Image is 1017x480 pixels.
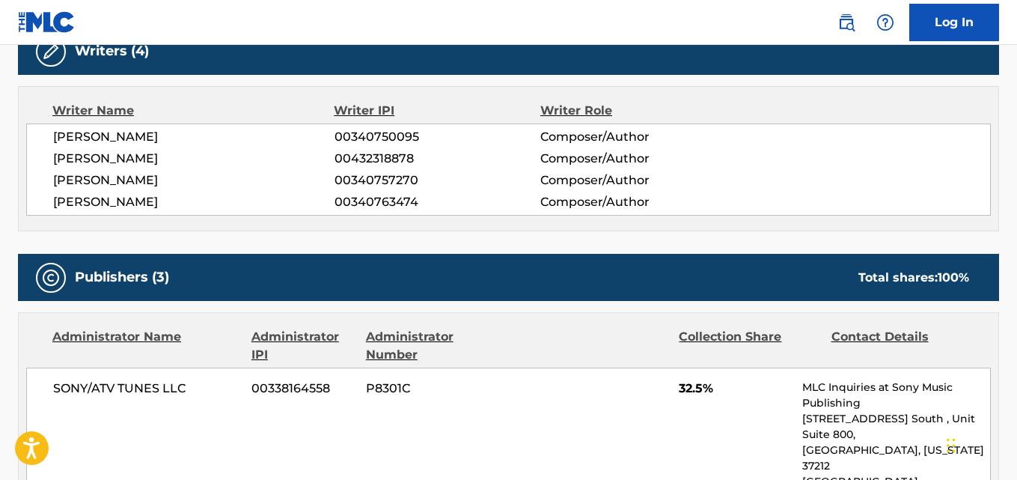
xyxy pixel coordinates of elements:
[540,193,727,211] span: Composer/Author
[334,102,540,120] div: Writer IPI
[53,380,240,398] span: SONY/ATV TUNES LLC
[837,13,855,31] img: search
[540,171,727,189] span: Composer/Author
[42,43,60,61] img: Writers
[52,102,334,120] div: Writer Name
[335,150,540,168] span: 00432318878
[53,193,335,211] span: [PERSON_NAME]
[938,270,969,285] span: 100 %
[942,408,1017,480] iframe: Chat Widget
[335,171,540,189] span: 00340757270
[831,328,972,364] div: Contact Details
[251,328,355,364] div: Administrator IPI
[802,411,990,443] p: [STREET_ADDRESS] South , Unit Suite 800,
[909,4,999,41] a: Log In
[540,150,727,168] span: Composer/Author
[679,328,819,364] div: Collection Share
[75,269,169,286] h5: Publishers (3)
[366,328,507,364] div: Administrator Number
[52,328,240,364] div: Administrator Name
[858,269,969,287] div: Total shares:
[540,128,727,146] span: Composer/Author
[53,128,335,146] span: [PERSON_NAME]
[876,13,894,31] img: help
[802,443,990,474] p: [GEOGRAPHIC_DATA], [US_STATE] 37212
[831,7,861,37] a: Public Search
[335,193,540,211] span: 00340763474
[53,150,335,168] span: [PERSON_NAME]
[75,43,149,60] h5: Writers (4)
[540,102,728,120] div: Writer Role
[679,380,791,398] span: 32.5%
[335,128,540,146] span: 00340750095
[18,11,76,33] img: MLC Logo
[251,380,355,398] span: 00338164558
[802,380,990,411] p: MLC Inquiries at Sony Music Publishing
[53,171,335,189] span: [PERSON_NAME]
[42,269,60,287] img: Publishers
[947,423,956,468] div: Drag
[366,380,507,398] span: P8301C
[870,7,900,37] div: Help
